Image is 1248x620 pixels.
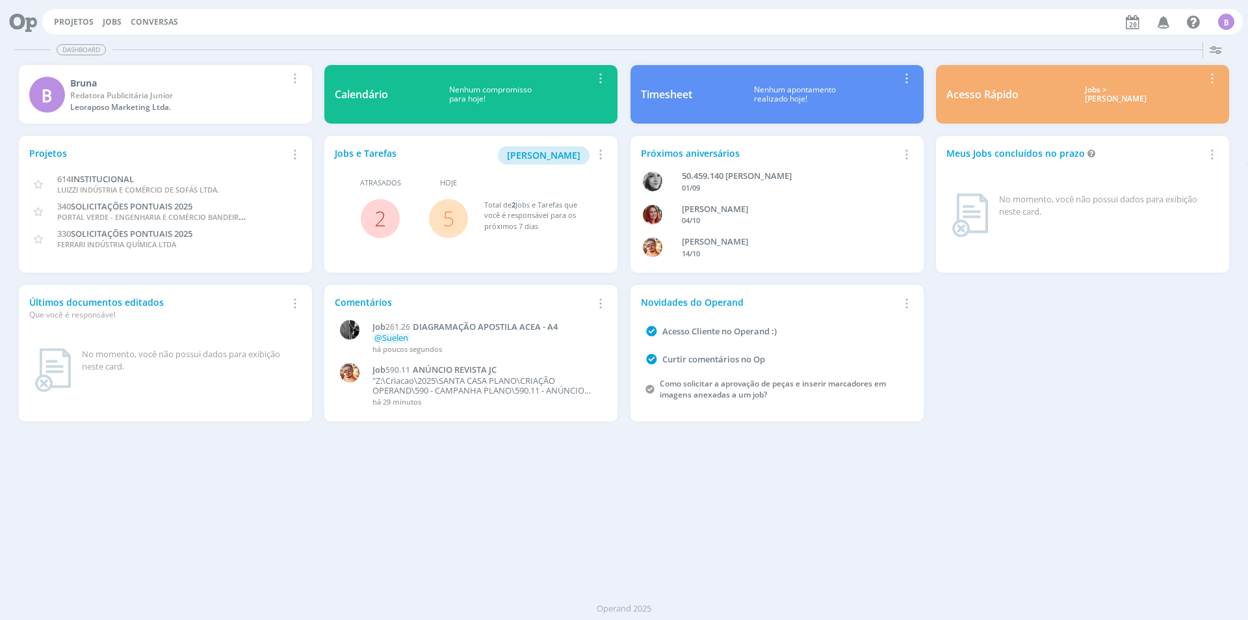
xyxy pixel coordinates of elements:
[643,205,662,224] img: G
[372,376,600,396] p: "Z:\Criacao\2025\SANTA CASA PLANO\CRIAÇÃO OPERAND\590 - CAMPANHA PLANO\590.11 - ANÚNCIO REVISTA J...
[57,239,176,249] span: FERRARI INDÚSTRIA QUÍMICA LTDA
[946,87,1019,102] div: Acesso Rápido
[372,322,600,332] a: Job261.26DIAGRAMAÇÃO APOSTILA ACEA - A4
[372,397,421,407] span: há 29 minutos
[29,309,287,321] div: Que você é responsável
[443,204,454,232] a: 5
[57,228,71,239] span: 330
[1028,85,1204,104] div: Jobs > [PERSON_NAME]
[131,16,178,27] a: Conversas
[57,210,303,222] span: PORTAL VERDE - ENGENHARIA E COMÉRCIO BANDEIRANTES LTDA. SCP 6
[682,215,700,225] span: 04/10
[29,295,287,321] div: Últimos documentos editados
[372,344,442,354] span: há poucos segundos
[54,16,94,27] a: Projetos
[57,185,219,195] span: LUIZZI INDÚSTRIA E COMÉRCIO DE SOFÁS LTDA.
[641,87,692,102] div: Timesheet
[662,353,765,365] a: Curtir comentários no Op
[82,348,296,373] div: No momento, você não possui dados para exibição neste card.
[374,332,408,344] span: @Suelen
[507,149,580,161] span: [PERSON_NAME]
[71,200,192,212] span: SOLICITAÇÕES PONTUAIS 2025
[103,16,122,27] a: Jobs
[29,77,65,113] div: B
[692,85,898,104] div: Nenhum apontamento realizado hoje!
[57,44,106,55] span: Dashboard
[34,348,71,392] img: dashboard_not_found.png
[360,178,401,189] span: Atrasados
[641,295,898,309] div: Novidades do Operand
[335,146,592,165] div: Jobs e Tarefas
[57,200,71,212] span: 340
[682,236,892,249] div: VICTOR MIRON COUTO
[1217,10,1235,33] button: B
[71,228,192,239] span: SOLICITAÇÕES PONTUAIS 2025
[385,321,410,332] span: 261.26
[19,65,312,124] a: BBrunaRedatora Publicitária JuniorLeoraposo Marketing Ltda.
[999,193,1214,219] div: No momento, você não possui dados para exibição neste card.
[335,87,388,102] div: Calendário
[660,378,886,400] a: Como solicitar a aprovação de peças e inserir marcadores em imagens anexadas a um job?
[643,172,662,191] img: J
[682,170,892,183] div: 50.459.140 JANAÍNA LUNA FERRO
[413,321,558,332] span: DIAGRAMAÇÃO APOSTILA ACEA - A4
[57,227,192,239] a: 330SOLICITAÇÕES PONTUAIS 2025
[127,17,182,27] button: Conversas
[946,146,1204,160] div: Meus Jobs concluídos no prazo
[71,173,134,185] span: INSTITUCIONAL
[70,90,287,101] div: Redatora Publicitária Junior
[50,17,97,27] button: Projetos
[641,146,898,160] div: Próximos aniversários
[57,200,192,212] a: 340SOLICITAÇÕES PONTUAIS 2025
[682,183,700,193] span: 01/09
[498,148,590,161] a: [PERSON_NAME]
[630,65,924,124] a: TimesheetNenhum apontamentorealizado hoje!
[70,101,287,113] div: Leoraposo Marketing Ltda.
[952,193,989,237] img: dashboard_not_found.png
[335,295,592,309] div: Comentários
[1218,14,1234,30] div: B
[340,363,359,383] img: V
[682,203,892,216] div: GIOVANA DE OLIVEIRA PERSINOTI
[57,173,71,185] span: 614
[440,178,457,189] span: Hoje
[29,146,287,160] div: Projetos
[385,364,410,375] span: 590.11
[512,200,515,209] span: 2
[388,85,592,104] div: Nenhum compromisso para hoje!
[374,204,386,232] a: 2
[484,200,595,232] div: Total de Jobs e Tarefas que você é responsável para os próximos 7 dias
[340,320,359,340] img: P
[662,325,777,337] a: Acesso Cliente no Operand :)
[682,249,700,258] span: 14/10
[57,172,134,185] a: 614INSTITUCIONAL
[372,365,600,375] a: Job590.11ANÚNCIO REVISTA JC
[498,146,590,165] button: [PERSON_NAME]
[70,76,287,90] div: Bruna
[413,364,497,375] span: ANÚNCIO REVISTA JC
[643,237,662,257] img: V
[99,17,125,27] button: Jobs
